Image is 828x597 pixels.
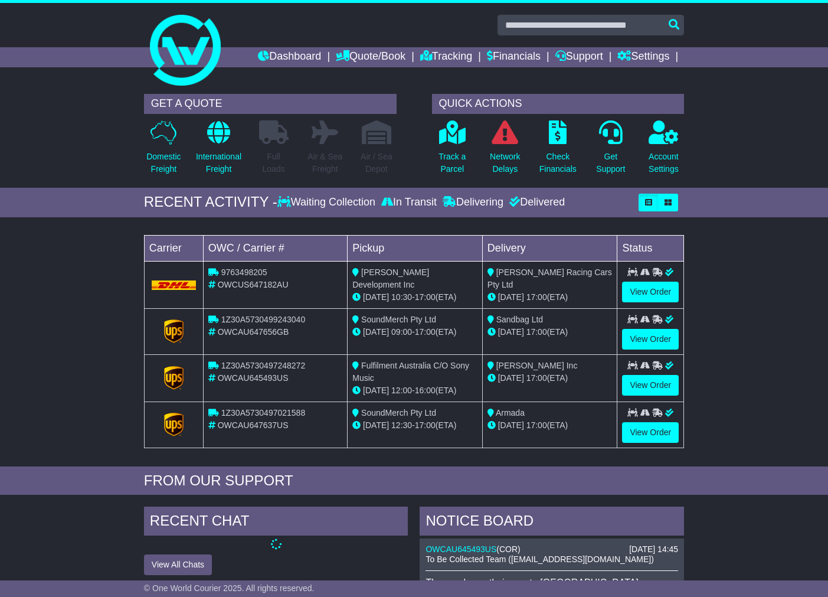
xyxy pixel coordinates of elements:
[144,583,315,593] span: © One World Courier 2025. All rights reserved.
[203,235,347,261] td: OWC / Carrier #
[218,420,289,430] span: OWCAU647637US
[348,235,483,261] td: Pickup
[489,120,521,182] a: NetworkDelays
[420,507,684,539] div: NOTICE BOARD
[499,544,518,554] span: COR
[336,47,405,67] a: Quote/Book
[195,120,242,182] a: InternationalFreight
[498,327,524,337] span: [DATE]
[539,120,577,182] a: CheckFinancials
[498,292,524,302] span: [DATE]
[629,544,678,554] div: [DATE] 14:45
[595,120,626,182] a: GetSupport
[352,291,477,304] div: - (ETA)
[391,420,412,430] span: 12:30
[555,47,603,67] a: Support
[498,373,524,383] span: [DATE]
[146,120,181,182] a: DomesticFreight
[221,408,305,417] span: 1Z30A5730497021588
[144,235,203,261] td: Carrier
[363,292,389,302] span: [DATE]
[496,408,525,417] span: Armada
[487,267,612,289] span: [PERSON_NAME] Racing Cars Pty Ltd
[164,366,184,390] img: GetCarrierServiceLogo
[526,420,547,430] span: 17:00
[526,327,547,337] span: 17:00
[648,120,679,182] a: AccountSettings
[352,419,477,432] div: - (ETA)
[196,151,241,175] p: International Freight
[440,196,506,209] div: Delivering
[420,47,472,67] a: Tracking
[144,507,408,539] div: RECENT CHAT
[363,420,389,430] span: [DATE]
[258,47,321,67] a: Dashboard
[622,375,679,396] a: View Order
[363,327,389,337] span: [DATE]
[415,386,436,395] span: 16:00
[487,372,613,384] div: (ETA)
[487,326,613,338] div: (ETA)
[361,408,436,417] span: SoundMerch Pty Ltd
[487,419,613,432] div: (ETA)
[596,151,625,175] p: Get Support
[164,413,184,436] img: GetCarrierServiceLogo
[378,196,440,209] div: In Transit
[426,544,496,554] a: OWCAU645493US
[622,282,679,302] a: View Order
[391,386,412,395] span: 12:00
[391,292,412,302] span: 10:30
[218,327,289,337] span: OWCAU647656GB
[415,327,436,337] span: 17:00
[144,472,684,490] div: FROM OUR SUPPORT
[164,319,184,343] img: GetCarrierServiceLogo
[361,315,436,324] span: SoundMerch Pty Ltd
[415,292,436,302] span: 17:00
[352,361,469,383] span: Fulfilment Australia C/O Sony Music
[146,151,181,175] p: Domestic Freight
[363,386,389,395] span: [DATE]
[152,280,196,290] img: DHL.png
[432,94,685,114] div: QUICK ACTIONS
[526,373,547,383] span: 17:00
[617,235,684,261] td: Status
[218,373,289,383] span: OWCAU645493US
[144,554,212,575] button: View All Chats
[144,94,397,114] div: GET A QUOTE
[277,196,378,209] div: Waiting Collection
[221,267,267,277] span: 9763498205
[539,151,577,175] p: Check Financials
[487,291,613,304] div: (ETA)
[144,194,277,211] div: RECENT ACTIVITY -
[221,361,305,370] span: 1Z30A5730497248272
[352,384,477,397] div: - (ETA)
[506,196,565,209] div: Delivered
[438,120,466,182] a: Track aParcel
[259,151,289,175] p: Full Loads
[622,422,679,443] a: View Order
[221,315,305,324] span: 1Z30A5730499243040
[415,420,436,430] span: 17:00
[391,327,412,337] span: 09:00
[218,280,289,289] span: OWCUS647182AU
[426,544,678,554] div: ( )
[426,554,653,564] span: To Be Collected Team ([EMAIL_ADDRESS][DOMAIN_NAME])
[526,292,547,302] span: 17:00
[649,151,679,175] p: Account Settings
[352,267,429,289] span: [PERSON_NAME] Development Inc
[307,151,342,175] p: Air & Sea Freight
[622,329,679,350] a: View Order
[352,326,477,338] div: - (ETA)
[617,47,669,67] a: Settings
[498,420,524,430] span: [DATE]
[361,151,392,175] p: Air / Sea Depot
[438,151,466,175] p: Track a Parcel
[496,315,543,324] span: Sandbag Ltd
[496,361,578,370] span: [PERSON_NAME] Inc
[482,235,617,261] td: Delivery
[487,47,541,67] a: Financials
[490,151,520,175] p: Network Delays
